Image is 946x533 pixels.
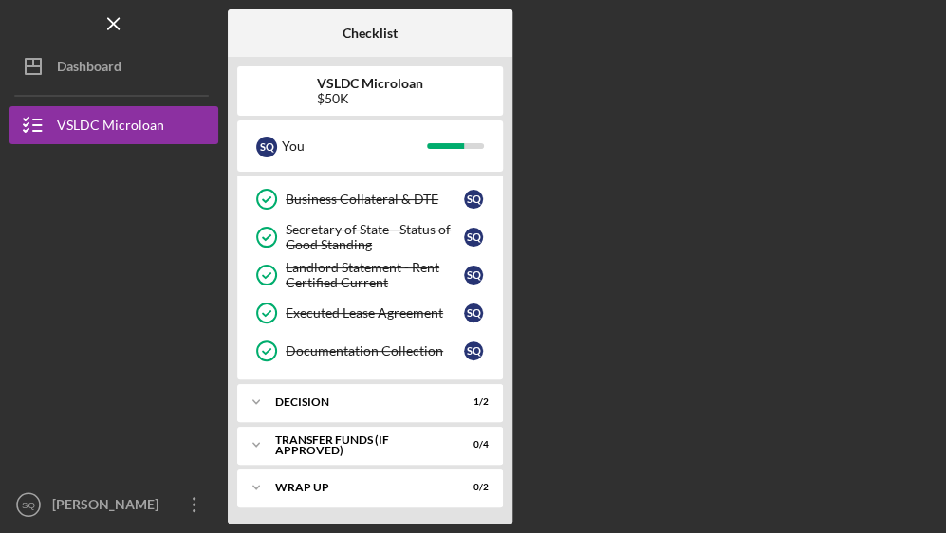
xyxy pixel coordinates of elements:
[22,500,35,510] text: SQ
[9,486,218,524] button: SQ[PERSON_NAME]
[286,260,464,290] div: Landlord Statement - Rent Certified Current
[317,76,423,91] b: VSLDC Microloan
[286,343,464,358] div: Documentation Collection
[256,137,277,157] div: S Q
[275,482,441,493] div: Wrap Up
[275,434,441,456] div: Transfer Funds (If Approved)
[464,266,483,285] div: S Q
[247,332,493,370] a: Documentation CollectionSQ
[282,130,427,162] div: You
[247,256,493,294] a: Landlord Statement - Rent Certified CurrentSQ
[57,47,121,90] div: Dashboard
[464,341,483,360] div: S Q
[9,106,218,144] button: VSLDC Microloan
[464,228,483,247] div: S Q
[47,486,171,528] div: [PERSON_NAME]
[9,47,218,85] button: Dashboard
[343,26,398,41] b: Checklist
[247,180,493,218] a: Business Collateral & DTESQ
[454,482,489,493] div: 0 / 2
[454,396,489,408] div: 1 / 2
[247,294,493,332] a: Executed Lease AgreementSQ
[286,305,464,321] div: Executed Lease Agreement
[247,218,493,256] a: Secretary of State - Status of Good StandingSQ
[317,91,423,106] div: $50K
[275,396,441,408] div: Decision
[57,106,164,149] div: VSLDC Microloan
[464,303,483,322] div: S Q
[454,439,489,450] div: 0 / 4
[464,190,483,209] div: S Q
[286,192,464,207] div: Business Collateral & DTE
[286,222,464,252] div: Secretary of State - Status of Good Standing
